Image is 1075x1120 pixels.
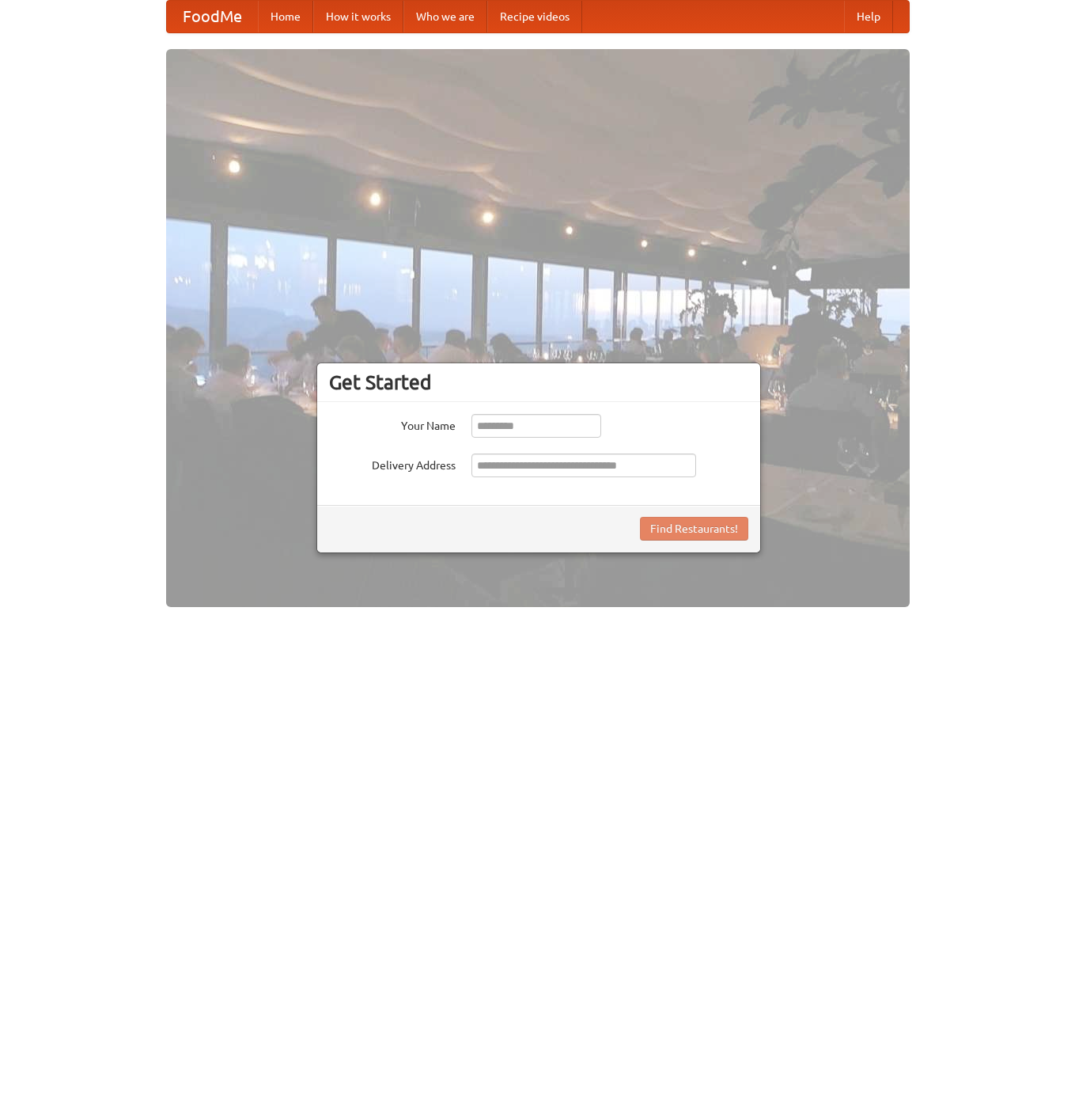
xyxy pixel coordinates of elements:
[844,1,893,32] a: Help
[329,454,456,473] label: Delivery Address
[258,1,313,32] a: Home
[487,1,582,32] a: Recipe videos
[329,414,456,434] label: Your Name
[640,517,748,541] button: Find Restaurants!
[313,1,403,32] a: How it works
[403,1,487,32] a: Who we are
[329,370,748,394] h3: Get Started
[167,1,258,32] a: FoodMe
